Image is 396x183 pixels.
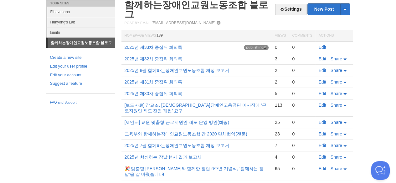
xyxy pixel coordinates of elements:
a: Fihavanana [47,7,115,17]
a: Edit your account [50,72,111,79]
a: 교육부와 함께하는장애인교원노동조합 간 2020 단체협약(전문) [125,131,247,136]
div: 0 [292,91,312,96]
div: 65 [275,166,286,171]
a: 2025년 제32차 중집위 회의록 [125,56,182,61]
span: Share [331,56,342,61]
a: [제안서] 교원 맞춤형 근로지원인 제도 운영 방안(최종) [125,120,229,125]
a: Suggest a feature [50,80,111,87]
div: 0 [292,68,312,73]
a: Edit [319,68,326,73]
th: Actions [316,30,353,42]
a: 2025년 제31차 중집위 회의록 [125,79,182,84]
a: Edit [319,91,326,96]
a: Edit [319,79,326,84]
a: Edit [319,131,326,136]
div: 7 [275,143,286,148]
span: publishing [244,45,269,50]
span: Share [331,143,342,148]
div: 0 [292,102,312,108]
a: [EMAIL_ADDRESS][DOMAIN_NAME] [152,21,215,25]
div: 2 [275,68,286,73]
a: FAQ and Support [50,100,111,105]
div: 0 [292,131,312,137]
a: Create a new site [50,54,111,61]
a: Edit [319,103,326,108]
div: 0 [292,166,312,171]
th: Comments [289,30,315,42]
span: Share [331,155,342,160]
span: Post by Email [125,21,151,25]
li: Your Sites [46,0,115,7]
span: Share [331,166,342,171]
a: Edit [319,56,326,61]
a: Edit your user profile [50,63,111,70]
a: Edit [319,45,326,50]
a: Edit [319,155,326,160]
a: 2025년 8월 함께하는장애인교원노동조합 재정 보고서 [125,68,229,73]
img: loading-tiny-gray.gif [264,46,266,49]
div: 0 [292,143,312,148]
div: 0 [292,79,312,85]
a: 함께하는장애인교원노동조합 블로그 [48,38,115,48]
a: Edit [319,143,326,148]
div: 113 [275,102,286,108]
div: 25 [275,119,286,125]
div: 0 [275,44,286,50]
a: 2025년 제33차 중집위 회의록 [125,45,182,50]
a: 2025년 제30차 중집위 회의록 [125,91,182,96]
span: Share [331,131,342,136]
iframe: Help Scout Beacon - Open [371,161,390,180]
a: Edit [319,120,326,125]
div: 2 [275,79,286,85]
a: kimihi [47,27,115,38]
a: Settings [275,4,306,15]
a: 🎉 맞춤형 [PERSON_NAME]와 함께한 창립 6주년 기념식, ‘함께하는 장날’을 잘 마쳤습니다! [125,166,264,177]
span: 189 [157,33,163,38]
a: [보도자료] 장교조, [DEMOGRAPHIC_DATA]장애인고용공단 이사장에 ‘근로지원인 제도 전면 개편’ 요구 [125,103,266,113]
a: Edit [319,166,326,171]
th: Views [272,30,289,42]
span: Share [331,103,342,108]
span: Share [331,91,342,96]
div: 0 [292,119,312,125]
div: 23 [275,131,286,137]
div: 0 [292,56,312,62]
span: Share [331,120,342,125]
div: 3 [275,56,286,62]
a: New Post [308,4,349,15]
a: Hunyong's Lab [47,17,115,27]
div: 0 [292,44,312,50]
div: 4 [275,154,286,160]
div: 0 [292,154,312,160]
a: 2025년 7월 함께하는장애인교원노동조합 재정 보고서 [125,143,229,148]
span: Share [331,79,342,84]
th: Homepage Views [121,30,272,42]
span: Share [331,68,342,73]
div: 5 [275,91,286,96]
a: 2025년 함께하는 장날 행사 결과 보고서 [125,155,202,160]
